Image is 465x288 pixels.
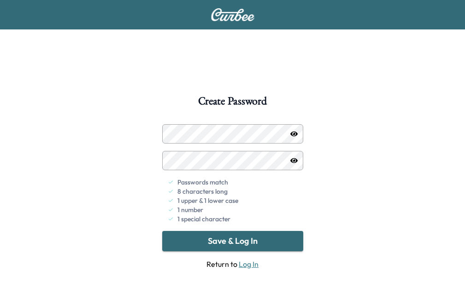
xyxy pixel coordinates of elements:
img: Curbee Logo [211,8,255,21]
span: 1 number [177,205,203,214]
h1: Create Password [198,96,266,111]
span: Passwords match [177,178,228,187]
button: Save & Log In [162,231,303,251]
span: 8 characters long [177,187,228,196]
span: Return to [162,259,303,270]
a: Log In [239,259,259,269]
span: 1 upper & 1 lower case [177,196,238,205]
span: 1 special character [177,214,230,224]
